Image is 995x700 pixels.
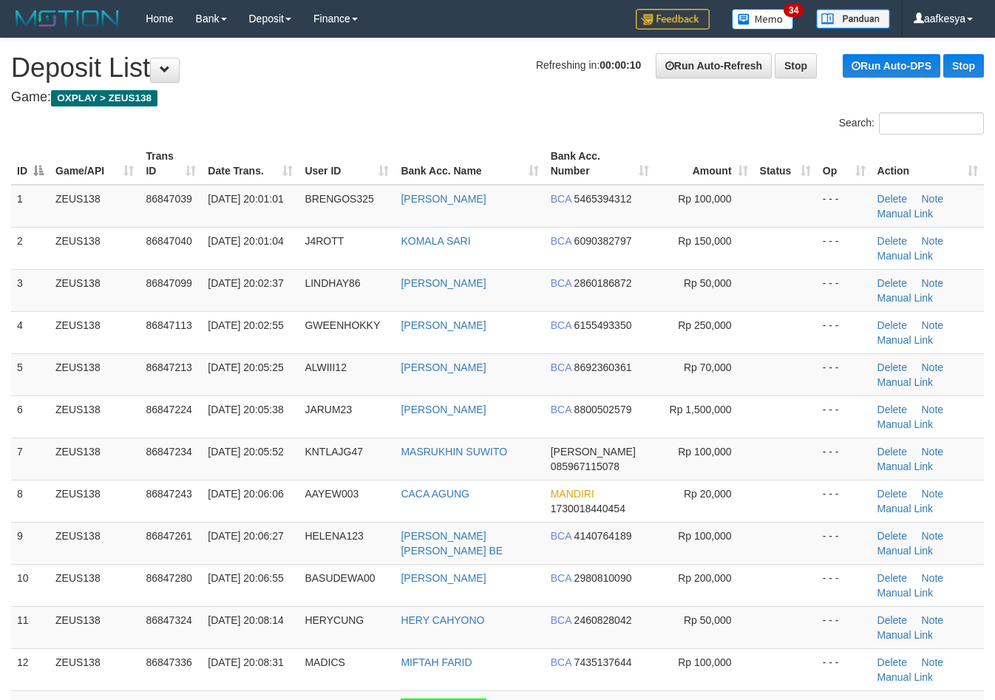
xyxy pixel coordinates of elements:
[305,404,352,415] span: JARUM23
[545,143,656,185] th: Bank Acc. Number: activate to sort column ascending
[684,361,732,373] span: Rp 70,000
[11,269,50,311] td: 3
[50,395,140,438] td: ZEUS138
[395,143,544,185] th: Bank Acc. Name: activate to sort column ascending
[551,614,571,626] span: BCA
[11,7,123,30] img: MOTION_logo.png
[11,395,50,438] td: 6
[146,656,191,668] span: 86847336
[574,656,632,668] span: Copy 7435137644 to clipboard
[574,319,632,331] span: Copy 6155493350 to clipboard
[879,112,984,135] input: Search:
[877,208,934,220] a: Manual Link
[50,564,140,606] td: ZEUS138
[305,446,363,458] span: KNTLAJG47
[877,235,907,247] a: Delete
[146,319,191,331] span: 86847113
[922,446,944,458] a: Note
[11,311,50,353] td: 4
[636,9,710,30] img: Feedback.jpg
[11,353,50,395] td: 5
[401,572,486,584] a: [PERSON_NAME]
[140,143,202,185] th: Trans ID: activate to sort column ascending
[922,277,944,289] a: Note
[208,446,283,458] span: [DATE] 20:05:52
[574,193,632,205] span: Copy 5465394312 to clipboard
[922,488,944,500] a: Note
[305,656,344,668] span: MADICS
[305,530,363,542] span: HELENA123
[208,361,283,373] span: [DATE] 20:05:25
[877,334,934,346] a: Manual Link
[877,446,907,458] a: Delete
[305,572,375,584] span: BASUDEWA00
[877,319,907,331] a: Delete
[678,319,731,331] span: Rp 250,000
[551,503,625,514] span: Copy 1730018440454 to clipboard
[208,530,283,542] span: [DATE] 20:06:27
[922,572,944,584] a: Note
[146,488,191,500] span: 86847243
[50,648,140,690] td: ZEUS138
[50,269,140,311] td: ZEUS138
[678,572,731,584] span: Rp 200,000
[305,614,364,626] span: HERYCUNG
[678,193,731,205] span: Rp 100,000
[401,446,507,458] a: MASRUKHIN SUWITO
[305,488,359,500] span: AAYEW003
[817,269,872,311] td: - - -
[922,319,944,331] a: Note
[299,143,395,185] th: User ID: activate to sort column ascending
[50,227,140,269] td: ZEUS138
[146,404,191,415] span: 86847224
[922,614,944,626] a: Note
[208,235,283,247] span: [DATE] 20:01:04
[551,530,571,542] span: BCA
[877,250,934,262] a: Manual Link
[817,564,872,606] td: - - -
[208,656,283,668] span: [DATE] 20:08:31
[50,606,140,648] td: ZEUS138
[816,9,890,29] img: panduan.png
[11,227,50,269] td: 2
[877,656,907,668] a: Delete
[817,143,872,185] th: Op: activate to sort column ascending
[574,614,632,626] span: Copy 2460828042 to clipboard
[775,53,817,78] a: Stop
[536,59,641,71] span: Refreshing in:
[678,530,731,542] span: Rp 100,000
[401,530,503,557] a: [PERSON_NAME] [PERSON_NAME] BE
[11,606,50,648] td: 11
[551,193,571,205] span: BCA
[50,353,140,395] td: ZEUS138
[551,404,571,415] span: BCA
[877,404,907,415] a: Delete
[551,361,571,373] span: BCA
[877,545,934,557] a: Manual Link
[208,277,283,289] span: [DATE] 20:02:37
[655,143,753,185] th: Amount: activate to sort column ascending
[305,193,373,205] span: BRENGOS325
[11,53,984,83] h1: Deposit List
[146,614,191,626] span: 86847324
[877,376,934,388] a: Manual Link
[817,311,872,353] td: - - -
[922,193,944,205] a: Note
[50,185,140,228] td: ZEUS138
[678,446,731,458] span: Rp 100,000
[817,606,872,648] td: - - -
[51,90,157,106] span: OXPLAY > ZEUS138
[11,480,50,522] td: 8
[551,446,636,458] span: [PERSON_NAME]
[922,530,944,542] a: Note
[401,614,484,626] a: HERY CAHYONO
[877,461,934,472] a: Manual Link
[11,143,50,185] th: ID: activate to sort column descending
[401,193,486,205] a: [PERSON_NAME]
[146,572,191,584] span: 86847280
[551,572,571,584] span: BCA
[551,461,619,472] span: Copy 085967115078 to clipboard
[877,277,907,289] a: Delete
[877,292,934,304] a: Manual Link
[574,530,632,542] span: Copy 4140764189 to clipboard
